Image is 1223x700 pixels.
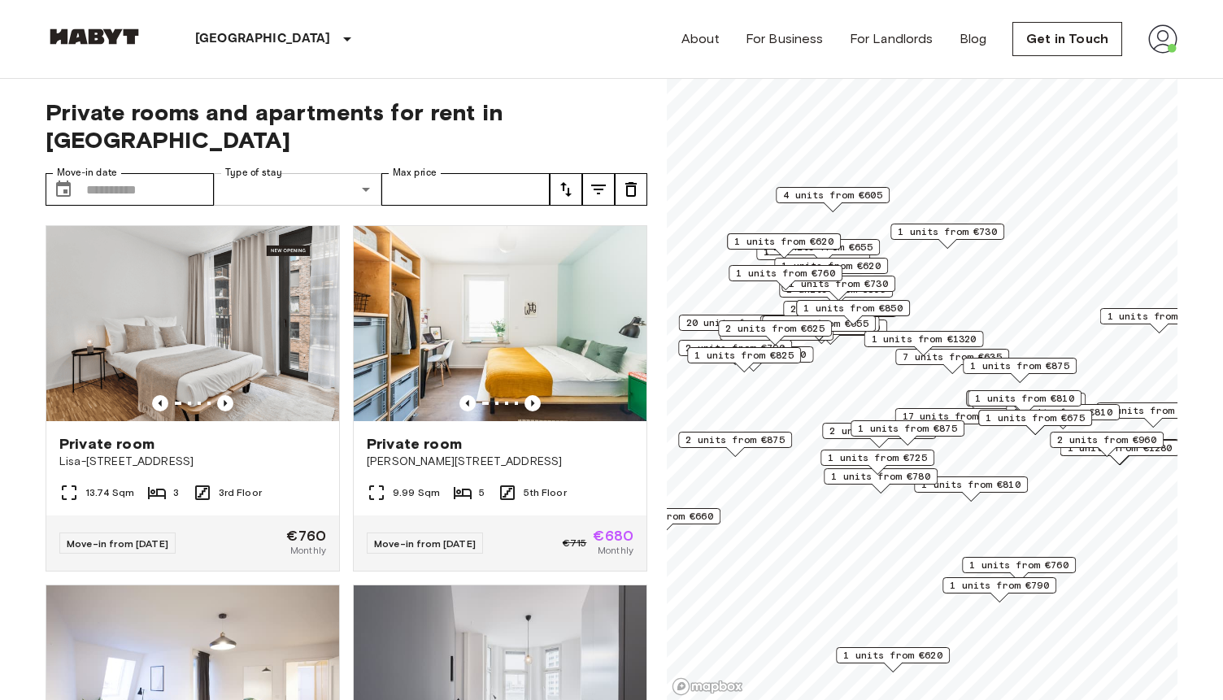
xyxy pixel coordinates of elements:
[942,577,1056,602] div: Map marker
[822,423,936,448] div: Map marker
[1013,405,1112,420] span: 1 units from €810
[152,395,168,411] button: Previous image
[1057,433,1156,447] span: 2 units from €960
[718,320,832,346] div: Map marker
[479,485,485,500] span: 5
[963,358,1077,383] div: Map marker
[681,29,720,49] a: About
[687,347,801,372] div: Map marker
[393,166,437,180] label: Max price
[829,424,929,438] span: 2 units from €865
[872,332,977,346] span: 1 units from €1320
[769,316,868,331] span: 3 units from €655
[762,315,876,341] div: Map marker
[1012,22,1122,56] a: Get in Touch
[895,349,1009,374] div: Map marker
[694,346,814,372] div: Map marker
[978,410,1092,435] div: Map marker
[781,320,880,335] span: 2 units from €760
[563,536,587,550] span: €715
[921,477,1021,492] span: 1 units from €810
[67,537,168,550] span: Move-in from [DATE]
[702,347,807,362] span: 1 units from €1150
[970,359,1069,373] span: 1 units from €875
[895,408,1015,433] div: Map marker
[219,485,262,500] span: 3rd Floor
[57,166,117,180] label: Move-in date
[614,509,713,524] span: 1 units from €660
[225,166,282,180] label: Type of stay
[783,188,882,202] span: 4 units from €605
[593,528,633,543] span: €680
[734,234,833,249] span: 1 units from €620
[727,233,841,259] div: Map marker
[59,454,326,470] span: Lisa-[STREET_ADDRESS]
[1100,308,1220,333] div: Map marker
[729,265,842,290] div: Map marker
[851,420,964,446] div: Map marker
[960,29,987,49] a: Blog
[962,557,1076,582] div: Map marker
[85,485,134,500] span: 13.74 Sqm
[286,528,326,543] span: €760
[824,468,938,493] div: Map marker
[836,647,950,672] div: Map marker
[615,173,647,206] button: tune
[783,301,897,326] div: Map marker
[367,434,462,454] span: Private room
[1096,402,1210,428] div: Map marker
[367,454,633,470] span: [PERSON_NAME][STREET_ADDRESS]
[1108,309,1212,324] span: 1 units from €1100
[774,258,888,283] div: Map marker
[1148,24,1177,54] img: avatar
[986,411,1085,425] span: 1 units from €675
[914,476,1028,502] div: Map marker
[781,259,881,273] span: 1 units from €620
[950,578,1049,593] span: 1 units from €790
[374,537,476,550] span: Move-in from [DATE]
[969,558,1068,572] span: 1 units from €760
[678,432,792,457] div: Map marker
[46,226,339,421] img: Marketing picture of unit DE-01-489-305-002
[820,450,934,475] div: Map marker
[354,226,646,421] img: Marketing picture of unit DE-01-08-020-03Q
[686,315,791,330] span: 20 units from €655
[828,450,927,465] span: 1 units from €725
[550,173,582,206] button: tune
[598,543,633,558] span: Monthly
[290,543,326,558] span: Monthly
[975,391,1074,406] span: 1 units from €810
[524,485,566,500] span: 5th Floor
[736,266,835,280] span: 1 units from €760
[524,395,541,411] button: Previous image
[898,224,997,239] span: 1 units from €730
[1050,432,1164,457] div: Map marker
[685,341,785,355] span: 2 units from €790
[46,28,143,45] img: Habyt
[678,340,792,365] div: Map marker
[796,300,910,325] div: Map marker
[582,173,615,206] button: tune
[903,409,1008,424] span: 17 units from €650
[760,315,880,341] div: Map marker
[459,395,476,411] button: Previous image
[858,421,957,436] span: 1 units from €875
[790,302,890,316] span: 2 units from €655
[746,29,824,49] a: For Business
[685,433,785,447] span: 2 units from €875
[46,225,340,572] a: Marketing picture of unit DE-01-489-305-002Previous imagePrevious imagePrivate roomLisa-[STREET_A...
[725,321,825,336] span: 2 units from €625
[47,173,80,206] button: Choose date
[353,225,647,572] a: Marketing picture of unit DE-01-08-020-03QPrevious imagePrevious imagePrivate room[PERSON_NAME][S...
[195,29,331,49] p: [GEOGRAPHIC_DATA]
[1103,403,1203,418] span: 5 units from €645
[217,395,233,411] button: Previous image
[773,240,873,254] span: 2 units from €655
[850,29,934,49] a: For Landlords
[864,331,984,356] div: Map marker
[803,301,903,315] span: 1 units from €850
[776,187,890,212] div: Map marker
[694,348,794,363] span: 1 units from €825
[173,485,179,500] span: 3
[393,485,440,500] span: 9.99 Sqm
